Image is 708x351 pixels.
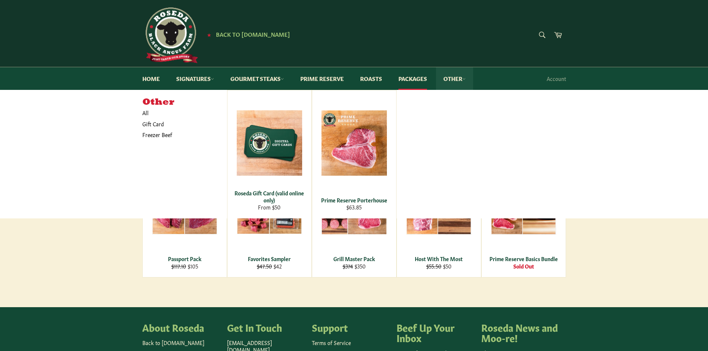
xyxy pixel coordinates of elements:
div: Roseda Gift Card (valid online only) [232,189,307,204]
a: All [139,107,227,118]
a: Other [436,67,473,90]
a: Roasts [353,67,389,90]
a: Freezer Beef [139,129,220,140]
img: Prime Reserve Porterhouse [321,110,387,176]
a: Account [543,68,570,90]
a: Packages [391,67,434,90]
div: Prime Reserve Basics Bundle [486,255,561,262]
a: Prime Reserve Porterhouse Prime Reserve Porterhouse $63.85 [312,90,397,218]
div: Prime Reserve Porterhouse [317,196,391,204]
a: Prime Reserve [293,67,351,90]
a: Gourmet Steaks [223,67,291,90]
a: Terms of Service [312,339,351,346]
div: $42 [232,263,307,270]
s: $374 [343,262,353,270]
img: Roseda Beef [142,7,198,63]
img: Roseda Gift Card (valid online only) [237,110,302,176]
h4: Roseda News and Moo-re! [481,322,559,342]
div: Sold Out [486,263,561,270]
s: $117.10 [171,262,186,270]
h4: Get In Touch [227,322,304,332]
h4: Beef Up Your Inbox [397,322,474,342]
a: Back to [DOMAIN_NAME] [142,339,204,346]
div: $105 [147,263,222,270]
div: $63.85 [317,204,391,211]
s: $55.50 [426,262,442,270]
div: $350 [317,263,391,270]
h5: Other [142,97,227,108]
a: ★ Back to [DOMAIN_NAME] [203,32,290,38]
div: Host With The Most [401,255,476,262]
a: Roseda Gift Card (valid online only) Roseda Gift Card (valid online only) From $50 [227,90,312,218]
div: Grill Master Pack [317,255,391,262]
div: From $50 [232,204,307,211]
div: Passport Pack [147,255,222,262]
div: Favorites Sampler [232,255,307,262]
a: Signatures [169,67,222,90]
a: Home [135,67,167,90]
s: $47.50 [257,262,272,270]
a: Gift Card [139,118,220,129]
h4: About Roseda [142,322,220,332]
div: $50 [401,263,476,270]
span: Back to [DOMAIN_NAME] [216,30,290,38]
span: ★ [207,32,211,38]
h4: Support [312,322,389,332]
